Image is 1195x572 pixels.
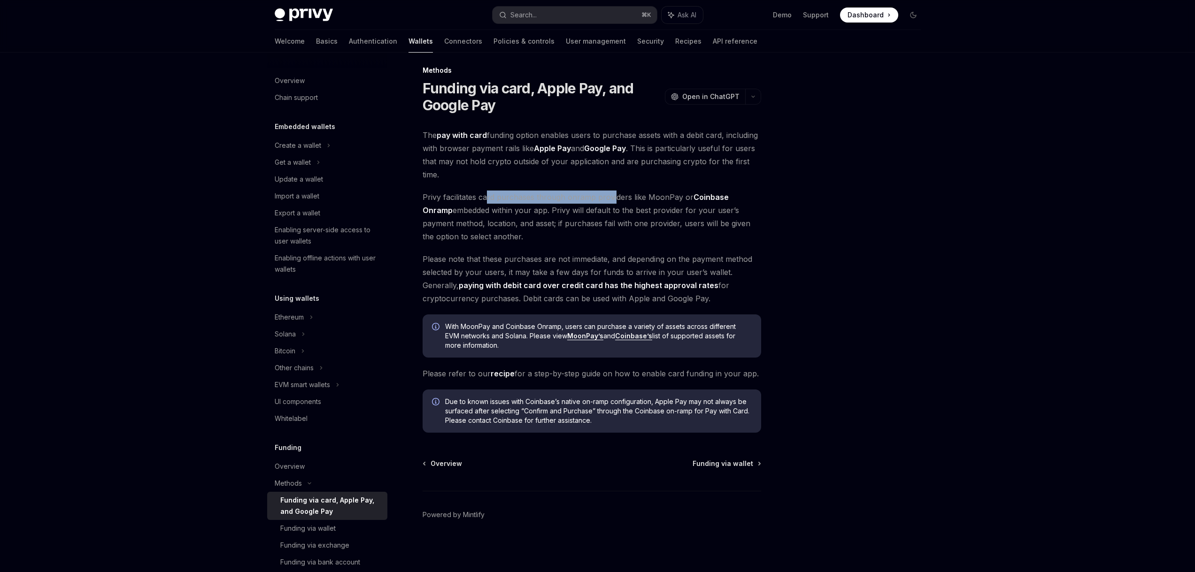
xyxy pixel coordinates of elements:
a: recipe [491,369,515,379]
a: Whitelabel [267,410,387,427]
a: Update a wallet [267,171,387,188]
strong: pay with card [437,130,487,140]
div: Funding via exchange [280,540,349,551]
div: Enabling server-side access to user wallets [275,224,382,247]
a: Import a wallet [267,188,387,205]
a: MoonPay’s [567,332,603,340]
span: Open in ChatGPT [682,92,740,101]
div: Overview [275,461,305,472]
a: Recipes [675,30,702,53]
a: Overview [267,458,387,475]
div: Other chains [275,362,314,374]
h5: Using wallets [275,293,319,304]
span: Privy facilitates card purchases through onramp providers like MoonPay or embedded within your ap... [423,191,761,243]
a: Support [803,10,829,20]
div: EVM smart wallets [275,379,330,390]
button: Open in ChatGPT [665,89,745,105]
a: Funding via exchange [267,537,387,554]
a: Security [637,30,664,53]
a: Export a wallet [267,205,387,221]
div: Export a wallet [275,207,320,219]
a: Powered by Mintlify [423,510,485,519]
div: Overview [275,75,305,86]
span: Dashboard [848,10,884,20]
strong: paying with debit card over credit card has the highest approval rates [459,281,718,290]
button: Ask AI [662,7,703,23]
a: User management [566,30,626,53]
a: Connectors [444,30,482,53]
span: Overview [431,459,462,468]
span: With MoonPay and Coinbase Onramp, users can purchase a variety of assets across different EVM net... [445,322,752,350]
span: Ask AI [678,10,696,20]
span: Funding via wallet [693,459,753,468]
a: Welcome [275,30,305,53]
div: Enabling offline actions with user wallets [275,252,382,275]
a: Demo [773,10,792,20]
div: Update a wallet [275,174,323,185]
a: Wallets [409,30,433,53]
div: Whitelabel [275,413,308,424]
span: Please refer to our for a step-by-step guide on how to enable card funding in your app. [423,367,761,380]
span: ⌘ K [641,11,651,19]
div: Methods [423,66,761,75]
a: Coinbase’s [615,332,652,340]
div: UI components [275,396,321,407]
a: Basics [316,30,338,53]
span: Due to known issues with Coinbase’s native on-ramp configuration, Apple Pay may not always be sur... [445,397,752,425]
a: Dashboard [840,8,898,23]
button: Search...⌘K [493,7,657,23]
div: Chain support [275,92,318,103]
button: Toggle dark mode [906,8,921,23]
div: Funding via card, Apple Pay, and Google Pay [280,495,382,517]
a: Funding via bank account [267,554,387,571]
a: UI components [267,393,387,410]
div: Funding via bank account [280,557,360,568]
div: Bitcoin [275,345,295,357]
a: API reference [713,30,757,53]
a: Chain support [267,89,387,106]
div: Create a wallet [275,140,321,151]
svg: Info [432,398,441,407]
div: Ethereum [275,312,304,323]
div: Methods [275,478,302,489]
a: Funding via card, Apple Pay, and Google Pay [267,492,387,520]
a: Authentication [349,30,397,53]
span: The funding option enables users to purchase assets with a debit card, including with browser pay... [423,129,761,181]
strong: Apple Pay [534,144,571,153]
a: Enabling offline actions with user wallets [267,250,387,278]
h5: Funding [275,442,301,453]
div: Funding via wallet [280,523,336,534]
a: Policies & controls [493,30,555,53]
a: Overview [424,459,462,468]
img: dark logo [275,8,333,22]
h1: Funding via card, Apple Pay, and Google Pay [423,80,661,114]
a: Funding via wallet [693,459,760,468]
span: Please note that these purchases are not immediate, and depending on the payment method selected ... [423,252,761,305]
svg: Info [432,323,441,332]
div: Solana [275,328,296,340]
h5: Embedded wallets [275,121,335,132]
strong: Google Pay [584,144,626,153]
div: Get a wallet [275,157,311,168]
a: Funding via wallet [267,520,387,537]
a: Enabling server-side access to user wallets [267,221,387,250]
a: Overview [267,72,387,89]
div: Import a wallet [275,191,319,202]
div: Search... [510,9,537,21]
